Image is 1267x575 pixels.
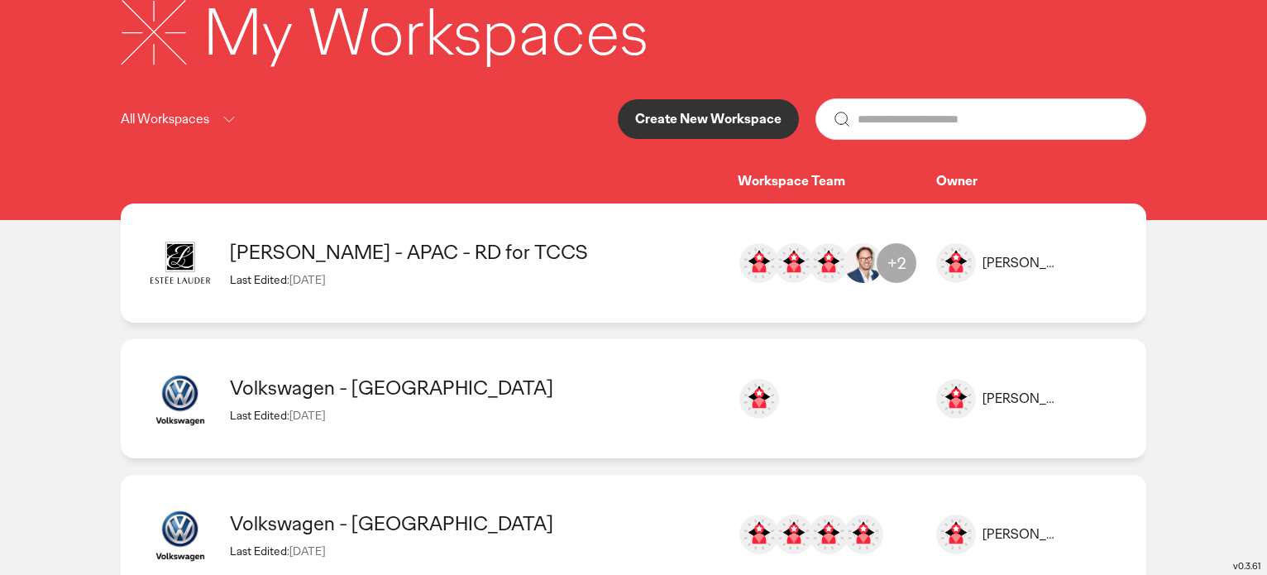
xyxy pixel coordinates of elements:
[983,255,1060,272] div: [PERSON_NAME]
[147,366,213,432] img: image
[739,379,779,419] img: zoe.willems@ogilvy.co.za
[147,230,213,296] img: image
[230,510,721,536] div: Volkswagen - Taiwan
[230,239,721,265] div: Estee Lauder - APAC - RD for TCCS
[121,109,209,130] p: All Workspaces
[983,391,1060,408] div: [PERSON_NAME]
[983,526,1060,544] div: [PERSON_NAME]
[774,515,814,554] img: jamesjy.lin@ogilvy.com
[230,544,721,558] div: Last Edited:
[738,173,936,190] div: Workspace Team
[289,408,325,423] span: [DATE]
[230,272,721,287] div: Last Edited:
[936,243,976,283] img: image
[809,243,849,283] img: genevieve.tan@verticurl.com
[739,243,779,283] img: eugene.lai@ogilvy.com
[289,544,325,558] span: [DATE]
[936,173,1120,190] div: Owner
[739,515,779,554] img: andrewye.hsiung@ogilvy.com
[289,272,325,287] span: [DATE]
[844,243,883,283] img: jason.davey@ogilvy.com
[809,515,849,554] img: viccg.lin@ogilvy.com
[230,408,721,423] div: Last Edited:
[635,113,782,126] p: Create New Workspace
[936,379,976,419] img: image
[844,515,883,554] img: yawenyw.huang@ogilvy.com
[147,501,213,568] img: image
[774,243,814,283] img: genevieve.tan@ogilvy.com
[230,375,721,400] div: Volkswagen - South Africa
[936,515,976,554] img: image
[618,99,799,139] button: Create New Workspace
[877,243,916,283] div: +2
